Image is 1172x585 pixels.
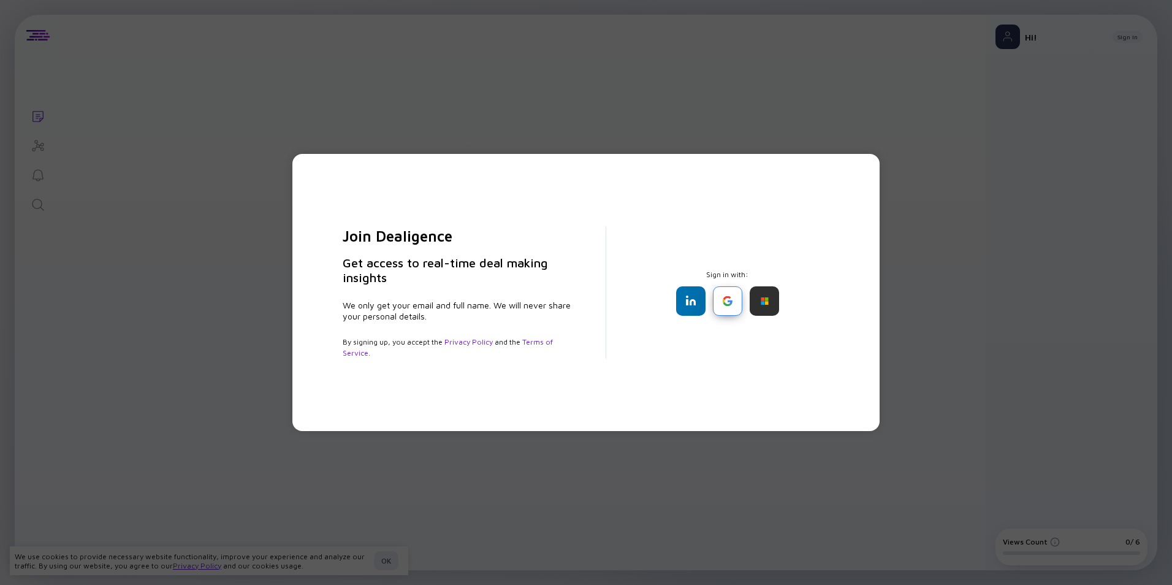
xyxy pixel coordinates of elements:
div: We only get your email and full name. We will never share your personal details. [343,300,576,322]
h3: Get access to real-time deal making insights [343,256,576,285]
div: Sign in with: [636,270,820,316]
div: By signing up, you accept the and the . [343,337,576,359]
a: Privacy Policy [444,337,493,346]
h2: Join Dealigence [343,226,576,246]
